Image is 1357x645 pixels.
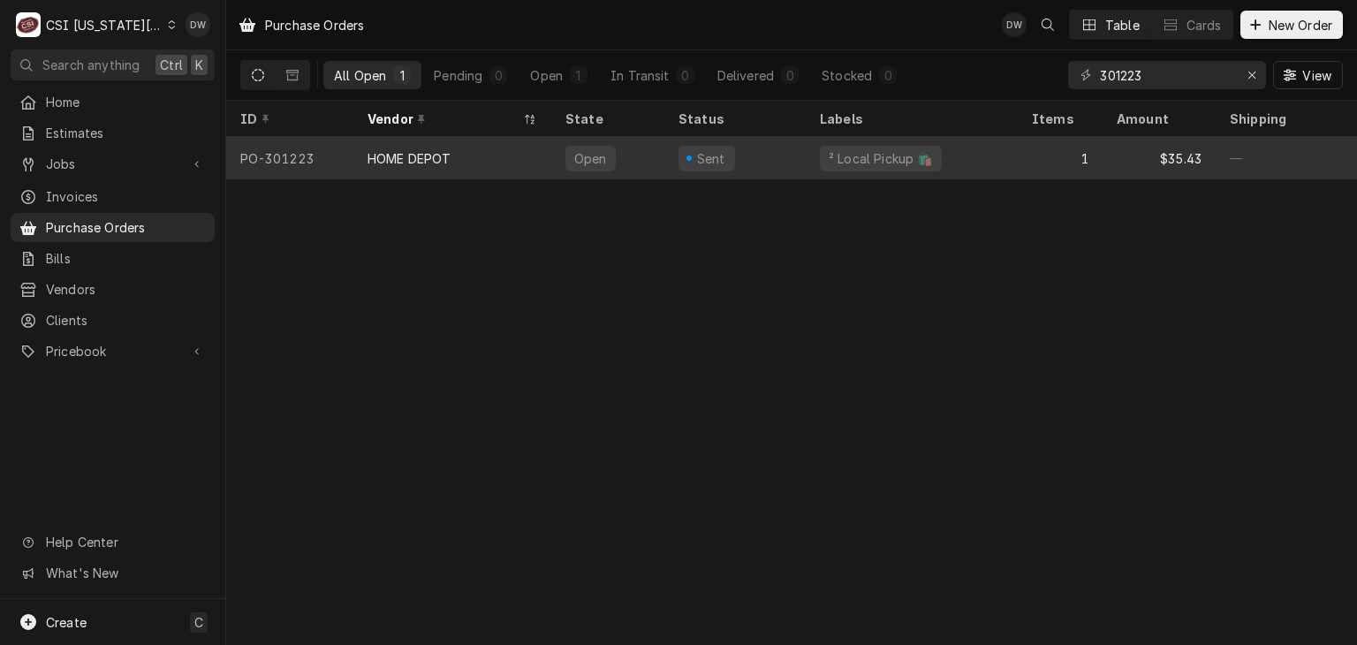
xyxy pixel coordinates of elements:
div: $35.43 [1103,137,1216,179]
span: Vendors [46,280,206,299]
a: Estimates [11,118,215,148]
button: View [1273,61,1343,89]
div: CSI [US_STATE][GEOGRAPHIC_DATA] [46,16,163,34]
div: ² Local Pickup 🛍️ [827,149,935,168]
div: 0 [883,66,893,85]
div: In Transit [610,66,670,85]
div: DW [186,12,210,37]
span: What's New [46,564,204,582]
a: Home [11,87,215,117]
a: Go to What's New [11,558,215,588]
span: Estimates [46,124,206,142]
div: 1 [397,66,407,85]
div: Amount [1117,110,1198,128]
button: New Order [1240,11,1343,39]
div: Pending [434,66,482,85]
div: Table [1105,16,1140,34]
span: Bills [46,249,206,268]
input: Keyword search [1100,61,1232,89]
a: Go to Jobs [11,149,215,178]
span: Home [46,93,206,111]
div: Vendor [368,110,519,128]
a: Bills [11,244,215,273]
span: Jobs [46,155,179,173]
div: ID [240,110,336,128]
span: K [195,56,203,74]
button: Erase input [1238,61,1266,89]
a: Clients [11,306,215,335]
div: State [565,110,650,128]
div: HOME DEPOT [368,149,451,168]
span: View [1299,66,1335,85]
span: Create [46,615,87,630]
div: 1 [573,66,584,85]
div: DW [1002,12,1027,37]
div: Open [530,66,563,85]
div: Cards [1186,16,1222,34]
div: 0 [680,66,691,85]
button: Search anythingCtrlK [11,49,215,80]
span: Help Center [46,533,204,551]
div: CSI Kansas City's Avatar [16,12,41,37]
a: Vendors [11,275,215,304]
div: All Open [334,66,386,85]
div: Status [678,110,788,128]
a: Invoices [11,182,215,211]
div: 0 [785,66,795,85]
span: C [194,613,203,632]
div: Sent [694,149,728,168]
button: Open search [1034,11,1062,39]
span: Invoices [46,187,206,206]
a: Go to Help Center [11,527,215,557]
div: Dyane Weber's Avatar [1002,12,1027,37]
a: Purchase Orders [11,213,215,242]
div: 1 [1018,137,1103,179]
span: Purchase Orders [46,218,206,237]
div: Open [572,149,609,168]
span: Clients [46,311,206,330]
div: Delivered [717,66,774,85]
a: Go to Pricebook [11,337,215,366]
span: Pricebook [46,342,179,360]
div: Dyane Weber's Avatar [186,12,210,37]
div: Stocked [822,66,872,85]
div: Items [1032,110,1085,128]
div: PO-301223 [226,137,353,179]
div: C [16,12,41,37]
span: Search anything [42,56,140,74]
div: 0 [493,66,504,85]
span: Ctrl [160,56,183,74]
span: New Order [1265,16,1336,34]
div: Labels [820,110,1004,128]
